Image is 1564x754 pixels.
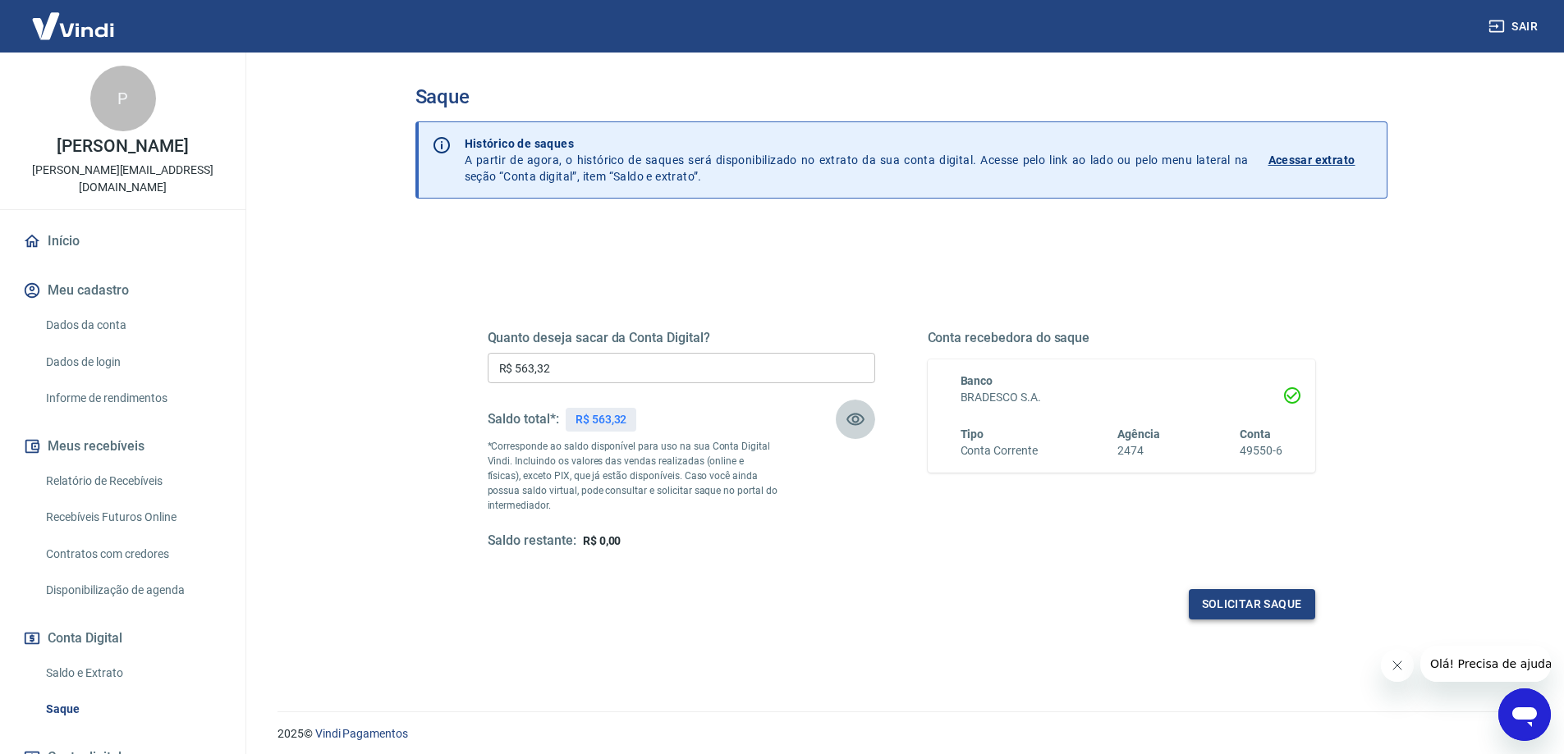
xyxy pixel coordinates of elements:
[1117,442,1160,459] h6: 2474
[1485,11,1544,42] button: Sair
[315,727,408,740] a: Vindi Pagamentos
[961,427,984,441] span: Tipo
[1268,152,1355,168] p: Acessar extrato
[39,573,226,607] a: Disponibilização de agenda
[1381,649,1414,682] iframe: Fechar mensagem
[961,374,993,387] span: Banco
[1268,135,1374,185] a: Acessar extrato
[488,411,559,427] h5: Saldo total*:
[20,223,226,259] a: Início
[465,135,1249,152] p: Histórico de saques
[39,500,226,534] a: Recebíveis Futuros Online
[1240,427,1271,441] span: Conta
[39,656,226,690] a: Saldo e Extrato
[961,442,1038,459] h6: Conta Corrente
[20,272,226,308] button: Meu cadastro
[961,389,1282,406] h6: BRADESCO S.A.
[39,464,226,498] a: Relatório de Recebíveis
[57,138,188,155] p: [PERSON_NAME]
[1420,646,1551,682] iframe: Mensagem da empresa
[39,692,226,726] a: Saque
[20,1,126,51] img: Vindi
[39,345,226,379] a: Dados de login
[1240,442,1282,459] h6: 49550-6
[488,439,778,513] p: *Corresponde ao saldo disponível para uso na sua Conta Digital Vindi. Incluindo os valores das ve...
[415,85,1387,108] h3: Saque
[20,428,226,464] button: Meus recebíveis
[576,411,627,428] p: R$ 563,32
[928,330,1315,346] h5: Conta recebedora do saque
[488,330,875,346] h5: Quanto deseja sacar da Conta Digital?
[1498,688,1551,741] iframe: Botão para abrir a janela de mensagens
[13,162,232,196] p: [PERSON_NAME][EMAIL_ADDRESS][DOMAIN_NAME]
[583,534,621,547] span: R$ 0,00
[20,620,226,656] button: Conta Digital
[39,382,226,415] a: Informe de rendimentos
[39,308,226,342] a: Dados da conta
[39,537,226,571] a: Contratos com credores
[1117,427,1160,441] span: Agência
[10,11,138,25] span: Olá! Precisa de ajuda?
[277,725,1525,743] p: 2025 ©
[90,66,156,131] div: P
[488,532,576,550] h5: Saldo restante:
[465,135,1249,185] p: A partir de agora, o histórico de saques será disponibilizado no extrato da sua conta digital. Ac...
[1189,589,1315,619] button: Solicitar saque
